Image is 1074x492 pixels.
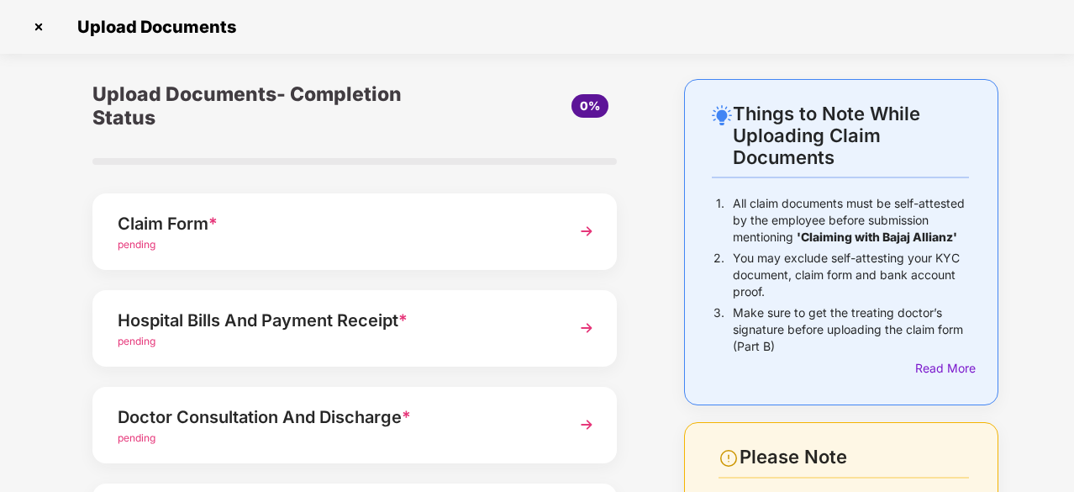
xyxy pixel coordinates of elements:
[118,307,552,334] div: Hospital Bills And Payment Receipt
[92,79,442,133] div: Upload Documents- Completion Status
[740,446,969,468] div: Please Note
[733,103,969,168] div: Things to Note While Uploading Claim Documents
[118,238,155,251] span: pending
[797,230,957,244] b: 'Claiming with Bajaj Allianz'
[713,250,724,300] p: 2.
[118,404,552,431] div: Doctor Consultation And Discharge
[915,359,969,378] div: Read More
[716,195,724,246] p: 1.
[571,410,602,440] img: svg+xml;base64,PHN2ZyBpZD0iTmV4dCIgeG1sbnM9Imh0dHA6Ly93d3cudzMub3JnLzIwMDAvc3ZnIiB3aWR0aD0iMzYiIG...
[118,431,155,444] span: pending
[713,304,724,355] p: 3.
[712,105,732,125] img: svg+xml;base64,PHN2ZyB4bWxucz0iaHR0cDovL3d3dy53My5vcmcvMjAwMC9zdmciIHdpZHRoPSIyNC4wOTMiIGhlaWdodD...
[118,210,552,237] div: Claim Form
[733,195,969,246] p: All claim documents must be self-attested by the employee before submission mentioning
[571,216,602,246] img: svg+xml;base64,PHN2ZyBpZD0iTmV4dCIgeG1sbnM9Imh0dHA6Ly93d3cudzMub3JnLzIwMDAvc3ZnIiB3aWR0aD0iMzYiIG...
[580,98,600,113] span: 0%
[719,448,739,468] img: svg+xml;base64,PHN2ZyBpZD0iV2FybmluZ18tXzI0eDI0IiBkYXRhLW5hbWU9Ildhcm5pbmcgLSAyNHgyNCIgeG1sbnM9Im...
[118,335,155,347] span: pending
[733,304,969,355] p: Make sure to get the treating doctor’s signature before uploading the claim form (Part B)
[733,250,969,300] p: You may exclude self-attesting your KYC document, claim form and bank account proof.
[61,17,245,37] span: Upload Documents
[25,13,52,40] img: svg+xml;base64,PHN2ZyBpZD0iQ3Jvc3MtMzJ4MzIiIHhtbG5zPSJodHRwOi8vd3d3LnczLm9yZy8yMDAwL3N2ZyIgd2lkdG...
[571,313,602,343] img: svg+xml;base64,PHN2ZyBpZD0iTmV4dCIgeG1sbnM9Imh0dHA6Ly93d3cudzMub3JnLzIwMDAvc3ZnIiB3aWR0aD0iMzYiIG...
